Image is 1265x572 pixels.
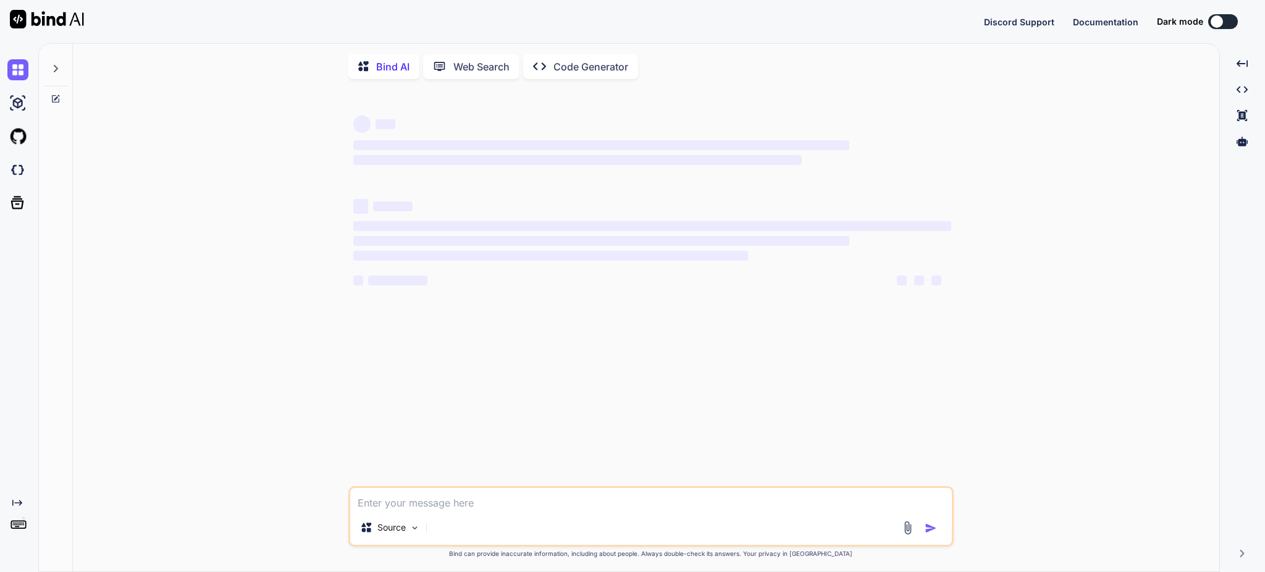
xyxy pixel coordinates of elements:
[984,15,1054,28] button: Discord Support
[353,199,368,214] span: ‌
[984,17,1054,27] span: Discord Support
[376,119,395,129] span: ‌
[1157,15,1203,28] span: Dark mode
[353,275,363,285] span: ‌
[353,251,748,261] span: ‌
[410,523,420,533] img: Pick Models
[353,221,951,231] span: ‌
[901,521,915,535] img: attachment
[914,275,924,285] span: ‌
[897,275,907,285] span: ‌
[368,275,427,285] span: ‌
[353,116,371,133] span: ‌
[7,59,28,80] img: chat
[931,275,941,285] span: ‌
[377,521,406,534] p: Source
[376,59,410,74] p: Bind AI
[925,522,937,534] img: icon
[7,126,28,147] img: githubLight
[353,236,849,246] span: ‌
[453,59,510,74] p: Web Search
[373,201,413,211] span: ‌
[353,155,802,165] span: ‌
[10,10,84,28] img: Bind AI
[353,140,849,150] span: ‌
[7,93,28,114] img: ai-studio
[1073,15,1138,28] button: Documentation
[7,159,28,180] img: darkCloudIdeIcon
[553,59,628,74] p: Code Generator
[348,549,954,558] p: Bind can provide inaccurate information, including about people. Always double-check its answers....
[1073,17,1138,27] span: Documentation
